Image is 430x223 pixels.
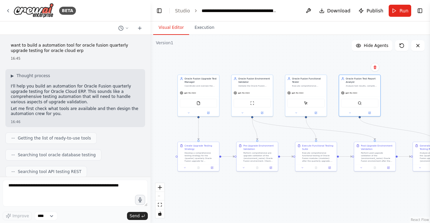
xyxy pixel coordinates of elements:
span: Download [327,7,351,14]
div: Coordinate and oversee the complete Oracle Fusion quarterly upgrade testing process for {environm... [184,85,217,87]
button: Visual Editor [153,21,189,35]
button: Publish [356,5,386,17]
span: Improve [12,213,29,219]
div: Execute Functional Testing Suite [302,144,335,151]
span: Searching tool oracle database testing [18,152,96,158]
nav: breadcrumb [175,7,277,14]
g: Edge from b9b760b3-3692-42db-b045-8f882e079bd1 to 6bcaa0ba-a25e-4b28-84e8-5065e158b8b0 [251,118,377,140]
button: Show right sidebar [415,6,425,15]
img: QdrantVectorSearchTool [358,101,362,105]
button: Open in side panel [360,111,379,115]
button: No output available [368,166,382,170]
div: Version 1 [156,40,173,46]
button: Open in side panel [199,111,218,115]
button: Open in side panel [324,166,335,170]
button: Start a new chat [134,24,145,32]
div: Oracle Fusion Upgrade Test Manager [184,77,217,84]
span: gpt-4o-mini [184,92,196,94]
img: ScrapeWebsiteTool [250,101,254,105]
button: No output available [191,166,206,170]
div: Oracle Fusion Functional Tester [292,77,325,84]
button: Delete node [371,63,379,72]
a: React Flow attribution [411,218,429,222]
button: Download [316,5,353,17]
span: gpt-4o-mini [292,92,303,94]
button: Run [389,5,411,17]
button: Send [127,212,148,220]
button: Improve [3,212,32,220]
div: Analyze test results, compile comprehensive reports, and provide recommendations for the {quarter... [346,85,378,87]
button: Hide left sidebar [155,6,164,15]
g: Edge from 8304a796-e795-4dca-b879-7fa24e6aa8a3 to f32de01a-4348-479d-8a65-ec1c4486fa26 [221,155,234,158]
g: Edge from 70d3c46b-3a63-4b1c-bd70-155661ac8a46 to 6bcaa0ba-a25e-4b28-84e8-5065e158b8b0 [339,155,352,158]
button: fit view [156,201,164,209]
span: Publish [367,7,383,14]
g: Edge from b9b760b3-3692-42db-b045-8f882e079bd1 to f32de01a-4348-479d-8a65-ec1c4486fa26 [251,118,259,140]
span: Searching tool API testing REST [18,169,81,174]
div: Oracle Fusion Environment ValidatorValidate the Oracle Fusion environment health and readiness be... [231,75,273,117]
button: Hide Agents [352,40,392,51]
button: Open in side panel [265,166,276,170]
p: I'll help you build an automation for Oracle Fusion quarterly upgrade testing for Oracle Cloud ER... [11,84,140,105]
div: Post-Upgrade Environment ValidationPerform post-upgrade validation of the {environment_name} Orac... [354,142,396,172]
button: Open in side panel [383,166,394,170]
button: Open in side panel [206,166,218,170]
g: Edge from 6bcaa0ba-a25e-4b28-84e8-5065e158b8b0 to a37014a5-68e4-4a8d-84cc-faf78e8f82d3 [398,155,411,158]
g: Edge from f32de01a-4348-479d-8a65-ec1c4486fa26 to 70d3c46b-3a63-4b1c-bd70-155661ac8a46 [280,155,293,158]
div: Oracle Fusion Test Report Analyst [346,77,378,84]
div: Pre-Upgrade Environment ValidationPerform comprehensive pre-upgrade validation of the {environmen... [236,142,278,172]
button: Open in side panel [306,111,326,115]
div: Oracle Fusion Functional TesterExecute comprehensive functional testing of Oracle Fusion modules ... [285,75,327,117]
div: Create Upgrade Testing Strategy [184,144,217,151]
div: 16:45 [11,56,140,61]
div: Post-Upgrade Environment Validation [361,144,393,151]
div: React Flow controls [156,183,164,218]
div: Execute comprehensive functional testing of Oracle Fusion modules {modules} after the quarterly u... [302,152,335,162]
span: Send [130,213,140,219]
div: Execute Functional Testing SuiteExecute comprehensive functional testing of Oracle Fusion modules... [295,142,337,172]
div: Create Upgrade Testing StrategyDevelop a comprehensive testing strategy for the {quarter} quarter... [177,142,219,172]
button: Open in side panel [253,111,272,115]
button: No output available [309,166,323,170]
div: Oracle Fusion Test Report AnalystAnalyze test results, compile comprehensive reports, and provide... [339,75,381,117]
div: BETA [59,7,76,15]
p: Let me first check what tools are available and then design the automation crew for you. [11,106,140,117]
div: Oracle Fusion Upgrade Test ManagerCoordinate and oversee the complete Oracle Fusion quarterly upg... [177,75,219,117]
g: Edge from 709037e4-8375-4557-b45b-7336511fb000 to 8304a796-e795-4dca-b879-7fa24e6aa8a3 [197,118,200,140]
img: ScrapeElementFromWebsiteTool [304,101,308,105]
button: No output available [250,166,264,170]
span: gpt-4o-mini [238,92,250,94]
button: Click to speak your automation idea [135,195,145,205]
div: Pre-Upgrade Environment Validation [243,144,276,151]
span: Run [399,7,408,14]
img: FileReadTool [197,101,201,105]
div: Execute comprehensive functional testing of Oracle Fusion modules including {modules} to validate... [292,85,325,87]
button: toggle interactivity [156,209,164,218]
div: Perform comprehensive pre-upgrade validation of the {environment_name} Oracle Fusion environment.... [243,152,276,162]
div: Perform post-upgrade validation of the {environment_name} Oracle Fusion environment after the {qu... [361,152,393,162]
button: ▶Thought process [11,73,50,78]
button: Switch to previous chat [116,24,132,32]
div: 16:46 [11,119,140,124]
img: Logo [13,3,54,18]
button: Execution [189,21,220,35]
span: ▶ [11,73,14,78]
span: Getting the list of ready-to-use tools [18,135,91,141]
button: zoom in [156,183,164,192]
span: Hide Agents [364,43,388,48]
p: want to build a automation tool for oracle fusion quarterly upgrade testing for oracle cloud erp [11,43,140,53]
a: Studio [175,8,190,13]
div: Oracle Fusion Environment Validator [238,77,271,84]
span: gpt-4o-mini [345,92,357,94]
span: Thought process [16,73,50,78]
div: Develop a comprehensive testing strategy for the {quarter} quarterly Oracle Fusion upgrade for {e... [184,152,217,162]
div: Validate the Oracle Fusion environment health and readiness before and after the {quarter} quarte... [238,85,271,87]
